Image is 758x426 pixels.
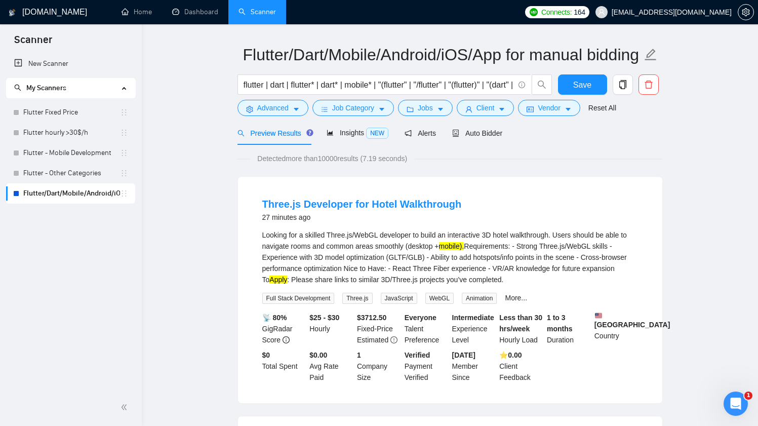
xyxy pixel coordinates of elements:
button: setting [738,4,754,20]
b: [DATE] [452,351,475,359]
span: Three.js [342,293,372,304]
span: My Scanners [14,84,66,92]
a: searchScanner [238,8,276,16]
a: Flutter - Other Categories [23,163,120,183]
div: Country [592,312,640,345]
span: Job Category [332,102,374,113]
span: holder [120,149,128,157]
span: search [532,80,551,89]
a: New Scanner [14,54,127,74]
span: Preview Results [237,129,310,137]
div: Hourly Load [497,312,545,345]
span: copy [613,80,632,89]
span: Detected more than 10000 results (7.19 seconds) [250,153,414,164]
span: Animation [462,293,497,304]
span: Alerts [405,129,436,137]
button: barsJob Categorycaret-down [312,100,394,116]
b: $0.00 [309,351,327,359]
li: Flutter - Other Categories [6,163,135,183]
span: edit [644,48,657,61]
span: Jobs [418,102,433,113]
li: Flutter hourly >30$/h [6,123,135,143]
span: bars [321,105,328,113]
li: Flutter/Dart/Mobile/Android/iOS/App for manual bidding [6,183,135,204]
span: holder [120,169,128,177]
button: idcardVendorcaret-down [518,100,580,116]
mark: Apply [269,276,287,284]
span: Advanced [257,102,289,113]
button: delete [639,74,659,95]
input: Search Freelance Jobs... [244,79,514,91]
span: NEW [366,128,388,139]
span: holder [120,189,128,198]
span: Insights [327,129,388,137]
span: 164 [574,7,585,18]
a: Reset All [588,102,616,113]
span: Client [476,102,495,113]
div: Tooltip anchor [305,128,314,137]
span: setting [738,8,753,16]
b: Everyone [405,314,436,322]
div: Member Since [450,350,498,383]
a: Three.js Developer for Hotel Walkthrough [262,199,462,210]
span: Estimated [357,336,388,344]
div: 27 minutes ago [262,211,462,223]
span: My Scanners [26,84,66,92]
div: Fixed-Price [355,312,403,345]
span: notification [405,130,412,137]
iframe: Intercom live chat [724,392,748,416]
img: upwork-logo.png [530,8,538,16]
div: GigRadar Score [260,312,308,345]
span: delete [639,80,658,89]
span: holder [120,129,128,137]
a: Flutter Fixed Price [23,102,120,123]
span: user [598,9,605,16]
b: $25 - $30 [309,314,339,322]
a: Flutter hourly >30$/h [23,123,120,143]
div: Duration [545,312,592,345]
a: setting [738,8,754,16]
b: $ 0 [262,351,270,359]
div: Client Feedback [497,350,545,383]
input: Scanner name... [243,42,642,67]
div: Payment Verified [403,350,450,383]
div: Company Size [355,350,403,383]
span: idcard [527,105,534,113]
span: double-left [121,402,131,412]
span: Save [573,79,591,91]
b: 📡 80% [262,314,287,322]
span: exclamation-circle [390,336,397,343]
button: Save [558,74,607,95]
img: logo [9,5,16,21]
button: search [532,74,552,95]
b: [GEOGRAPHIC_DATA] [594,312,670,329]
span: info-circle [518,82,525,88]
a: More... [505,294,527,302]
b: Less than 30 hrs/week [499,314,542,333]
span: info-circle [283,336,290,343]
span: WebGL [425,293,454,304]
span: area-chart [327,129,334,136]
li: Flutter Fixed Price [6,102,135,123]
b: Verified [405,351,430,359]
div: Total Spent [260,350,308,383]
li: New Scanner [6,54,135,74]
button: copy [613,74,633,95]
b: 1 to 3 months [547,314,573,333]
button: userClientcaret-down [457,100,514,116]
span: setting [246,105,253,113]
span: caret-down [378,105,385,113]
span: caret-down [498,105,505,113]
span: Connects: [541,7,572,18]
span: Scanner [6,32,60,54]
span: robot [452,130,459,137]
mark: mobile). [439,242,464,250]
span: user [465,105,472,113]
div: Talent Preference [403,312,450,345]
span: holder [120,108,128,117]
span: Full Stack Development [262,293,335,304]
b: ⭐️ 0.00 [499,351,522,359]
b: 1 [357,351,361,359]
div: Looking for a skilled Three.js/WebGL developer to build an interactive 3D hotel walkthrough. User... [262,229,638,285]
span: caret-down [437,105,444,113]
